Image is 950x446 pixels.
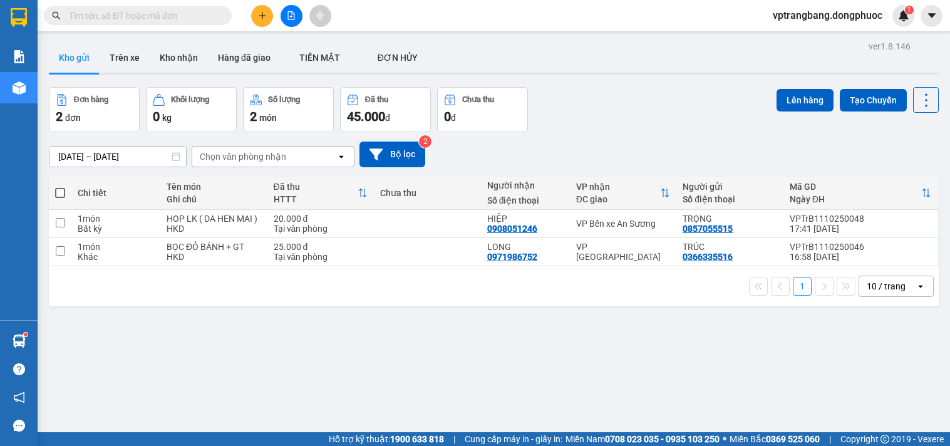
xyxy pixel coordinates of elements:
span: ⚪️ [723,437,726,442]
button: Kho nhận [150,43,208,73]
div: Đã thu [365,95,388,104]
button: 1 [793,277,812,296]
span: đ [385,113,390,123]
span: copyright [880,435,889,443]
div: Đơn hàng [74,95,108,104]
div: 1 món [78,242,154,252]
div: VP [GEOGRAPHIC_DATA] [576,242,671,262]
button: Đã thu45.000đ [340,87,431,132]
div: Mã GD [790,182,921,192]
div: 0366335516 [683,252,733,262]
button: Số lượng2món [243,87,334,132]
button: plus [251,5,273,27]
span: 0 [153,109,160,124]
span: search [52,11,61,20]
span: ĐƠN HỦY [378,53,418,63]
span: 0 [444,109,451,124]
span: notification [13,392,25,403]
div: Chưa thu [462,95,494,104]
div: HIỆP [487,214,564,224]
div: Số điện thoại [683,194,777,204]
div: HKD [167,252,261,262]
span: kg [162,113,172,123]
span: TIỀN MẶT [299,53,340,63]
div: LONG [487,242,564,252]
span: file-add [287,11,296,20]
div: 0971986752 [487,252,537,262]
img: logo-vxr [11,8,27,27]
div: Tại văn phòng [274,224,368,234]
input: Select a date range. [49,147,186,167]
sup: 2 [419,135,431,148]
span: Hỗ trợ kỹ thuật: [329,432,444,446]
span: Miền Bắc [730,432,820,446]
div: Chọn văn phòng nhận [200,150,286,163]
div: HOP LK ( DA HEN MAI ) [167,214,261,224]
div: Tại văn phòng [274,252,368,262]
div: TRỌNG [683,214,777,224]
span: caret-down [926,10,937,21]
button: Lên hàng [777,89,834,111]
th: Toggle SortBy [783,177,937,210]
img: warehouse-icon [13,81,26,95]
span: message [13,420,25,432]
div: ĐC giao [576,194,661,204]
div: Khối lượng [171,95,209,104]
div: 1 món [78,214,154,224]
strong: 1900 633 818 [390,434,444,444]
div: Ngày ĐH [790,194,921,204]
div: Bất kỳ [78,224,154,234]
span: | [829,432,831,446]
strong: 0369 525 060 [766,434,820,444]
button: caret-down [921,5,942,27]
div: HTTT [274,194,358,204]
button: Bộ lọc [359,142,425,167]
span: Miền Nam [565,432,720,446]
sup: 1 [24,333,28,336]
span: đ [451,113,456,123]
div: VP nhận [576,182,661,192]
strong: 0708 023 035 - 0935 103 250 [605,434,720,444]
div: VP Bến xe An Sương [576,219,671,229]
span: Cung cấp máy in - giấy in: [465,432,562,446]
button: Đơn hàng2đơn [49,87,140,132]
input: Tìm tên, số ĐT hoặc mã đơn [69,9,217,23]
div: Chi tiết [78,188,154,198]
th: Toggle SortBy [267,177,374,210]
img: icon-new-feature [898,10,909,21]
span: aim [316,11,324,20]
div: 20.000 đ [274,214,368,224]
button: Chưa thu0đ [437,87,528,132]
div: Tên món [167,182,261,192]
div: Khác [78,252,154,262]
button: aim [309,5,331,27]
span: 1 [907,6,911,14]
div: 25.000 đ [274,242,368,252]
span: question-circle [13,363,25,375]
div: Chưa thu [380,188,475,198]
div: Người gửi [683,182,777,192]
div: 17:41 [DATE] [790,224,931,234]
span: 2 [56,109,63,124]
div: VPTrB1110250048 [790,214,931,224]
span: món [259,113,277,123]
div: 10 / trang [867,280,906,293]
span: | [453,432,455,446]
div: Người nhận [487,180,564,190]
div: 0908051246 [487,224,537,234]
th: Toggle SortBy [570,177,677,210]
div: 16:58 [DATE] [790,252,931,262]
span: 2 [250,109,257,124]
div: TRÚC [683,242,777,252]
div: Số điện thoại [487,195,564,205]
div: VPTrB1110250046 [790,242,931,252]
div: Đã thu [274,182,358,192]
span: vptrangbang.dongphuoc [763,8,892,23]
img: warehouse-icon [13,334,26,348]
button: Kho gửi [49,43,100,73]
svg: open [916,281,926,291]
button: Khối lượng0kg [146,87,237,132]
div: Ghi chú [167,194,261,204]
div: ver 1.8.146 [869,39,911,53]
div: HKD [167,224,261,234]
